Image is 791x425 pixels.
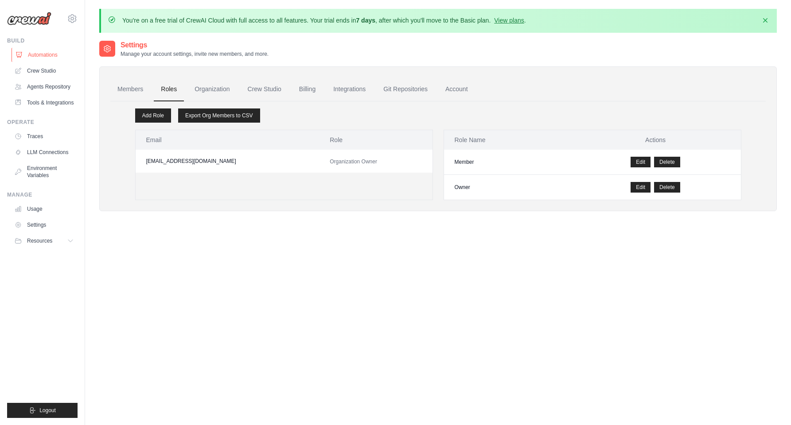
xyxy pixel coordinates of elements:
a: Environment Variables [11,161,78,182]
a: Traces [11,129,78,143]
td: [EMAIL_ADDRESS][DOMAIN_NAME] [136,150,320,173]
a: LLM Connections [11,145,78,159]
button: Resources [11,234,78,248]
button: Logout [7,403,78,418]
strong: 7 days [356,17,375,24]
div: Operate [7,119,78,126]
td: Member [444,150,570,175]
a: Settings [11,218,78,232]
a: Members [110,77,150,101]
a: Agents Repository [11,80,78,94]
span: Resources [27,237,52,244]
span: Logout [39,407,56,414]
a: Edit [631,157,651,167]
span: Organization Owner [330,158,377,165]
a: Account [438,77,475,101]
a: Tools & Integrations [11,96,78,110]
a: View plans [494,17,524,24]
p: You're on a free trial of CrewAI Cloud with full access to all features. Your trial ends in , aft... [122,16,526,25]
a: Crew Studio [241,77,288,101]
div: Manage [7,191,78,198]
div: Build [7,37,78,44]
p: Manage your account settings, invite new members, and more. [121,50,269,58]
th: Role Name [444,130,570,150]
th: Actions [570,130,741,150]
a: Edit [631,182,651,193]
th: Role [319,130,432,150]
a: Usage [11,202,78,216]
a: Add Role [135,108,171,123]
a: Automations [12,48,78,62]
a: Roles [154,77,184,101]
a: Billing [292,77,323,101]
td: Owner [444,175,570,200]
button: Delete [654,182,680,193]
a: Crew Studio [11,64,78,78]
a: Organization [187,77,237,101]
a: Git Repositories [376,77,435,101]
button: Delete [654,157,680,167]
h2: Settings [121,40,269,50]
img: Logo [7,12,51,25]
a: Integrations [326,77,373,101]
th: Email [136,130,320,150]
a: Export Org Members to CSV [178,108,260,123]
